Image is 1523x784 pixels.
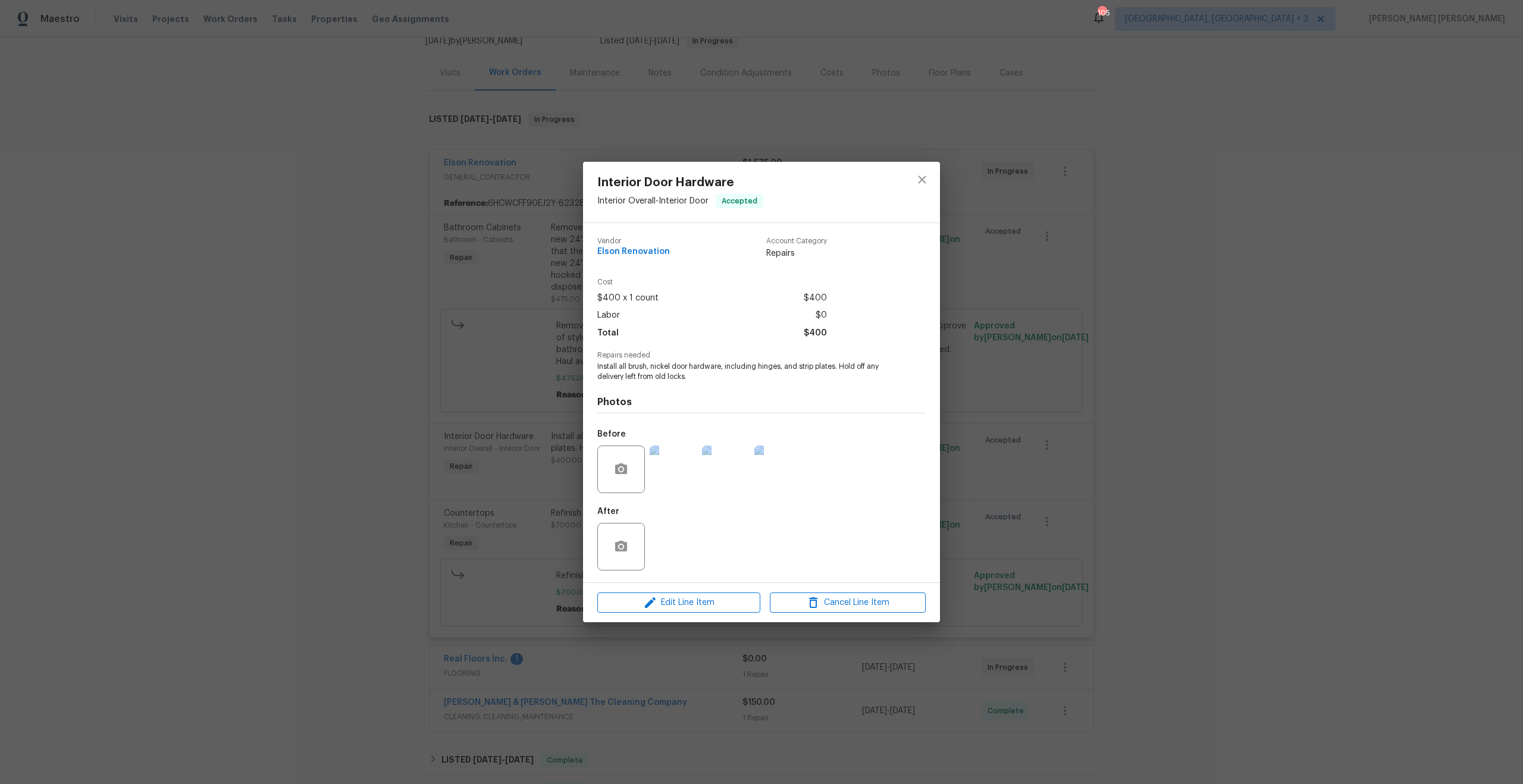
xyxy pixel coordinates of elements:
span: Cancel Line Item [773,595,922,610]
span: $400 [804,290,827,307]
span: Interior Door Hardware [597,176,763,189]
span: $400 [804,325,827,342]
button: Edit Line Item [597,592,760,613]
h5: Before [597,430,626,438]
h5: After [597,507,619,516]
span: Repairs [766,247,827,259]
span: Interior Overall - Interior Door [597,197,709,205]
span: Total [597,325,619,342]
span: Account Category [766,237,827,245]
span: Accepted [717,195,762,207]
span: Edit Line Item [601,595,757,610]
button: Cancel Line Item [770,592,926,613]
span: $0 [816,307,827,324]
span: Vendor [597,237,670,245]
span: Labor [597,307,620,324]
button: close [908,165,936,194]
span: Elson Renovation [597,247,670,256]
span: Install all brush, nickel door hardware, including hinges, and strip plates. Hold off any deliver... [597,362,893,382]
span: Cost [597,278,827,286]
h4: Photos [597,396,926,408]
span: $400 x 1 count [597,290,659,307]
div: 105 [1098,7,1106,19]
span: Repairs needed [597,352,926,359]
